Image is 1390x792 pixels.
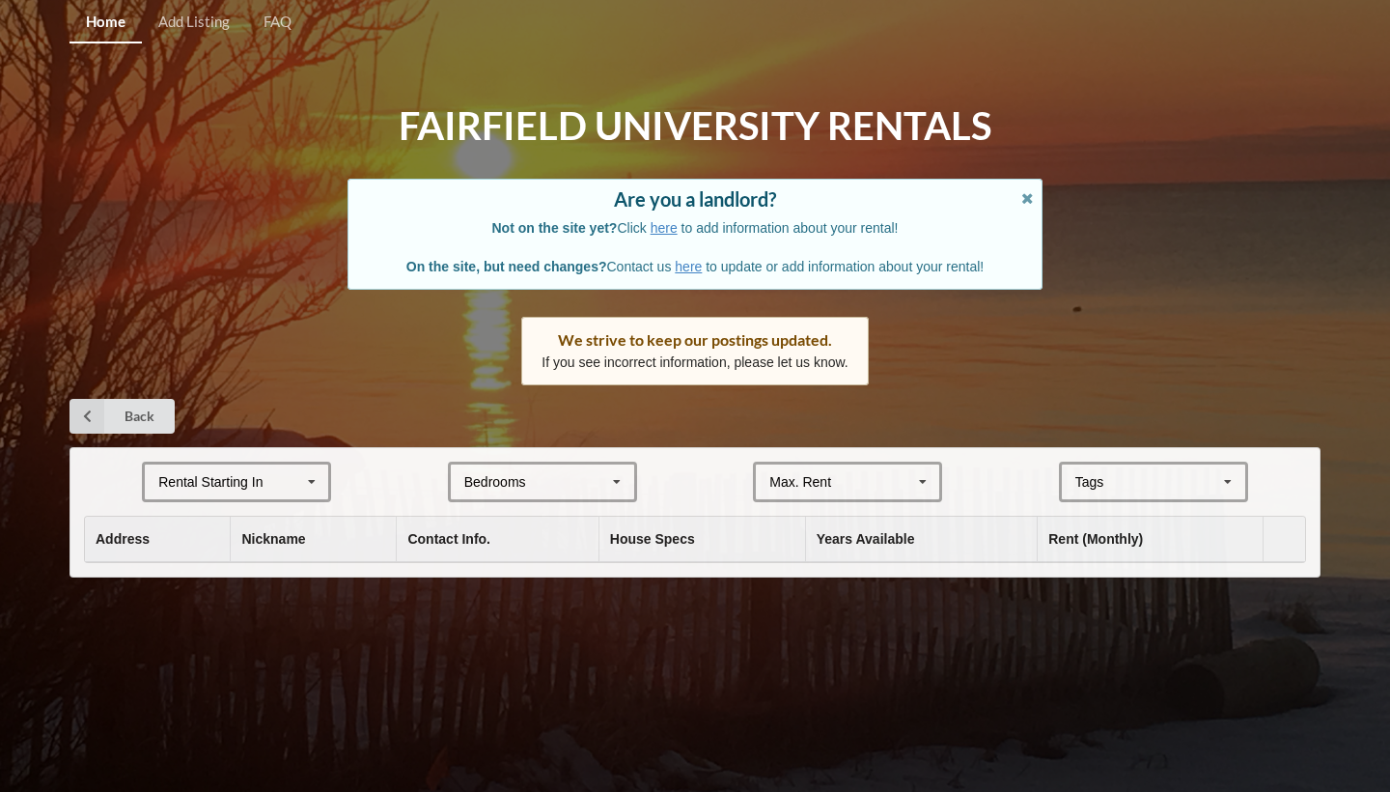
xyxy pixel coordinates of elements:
a: here [675,259,702,274]
div: We strive to keep our postings updated. [542,330,848,350]
a: Back [69,399,175,434]
th: Address [85,517,230,562]
th: Years Available [805,517,1038,562]
div: Bedrooms [464,475,526,489]
b: Not on the site yet? [492,220,618,236]
h1: Fairfield University Rentals [399,101,991,151]
a: Add Listing [142,2,246,43]
span: Click to add information about your rental! [492,220,899,236]
span: Contact us to update or add information about your rental! [406,259,984,274]
th: Contact Info. [396,517,598,562]
div: Rental Starting In [158,475,263,489]
div: Are you a landlord? [368,189,1022,209]
a: here [651,220,678,236]
th: Nickname [230,517,396,562]
div: Max. Rent [769,475,831,489]
p: If you see incorrect information, please let us know. [542,353,848,372]
a: FAQ [247,2,308,43]
th: House Specs [598,517,805,562]
th: Rent (Monthly) [1037,517,1262,562]
div: Tags [1070,471,1132,494]
a: Home [69,2,142,43]
b: On the site, but need changes? [406,259,607,274]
